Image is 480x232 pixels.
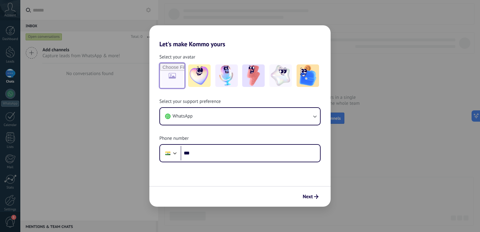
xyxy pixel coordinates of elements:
img: -4.jpeg [269,64,292,87]
span: WhatsApp [172,113,192,119]
span: Phone number [159,135,189,142]
img: -5.jpeg [297,64,319,87]
img: -3.jpeg [242,64,265,87]
button: Next [300,191,321,202]
button: WhatsApp [160,108,320,125]
img: -2.jpeg [215,64,238,87]
span: Next [303,194,313,199]
h2: Let's make Kommo yours [149,25,331,48]
span: Select your avatar [159,54,195,60]
img: -1.jpeg [188,64,211,87]
span: Select your support preference [159,98,221,105]
div: India: + 91 [162,147,174,160]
